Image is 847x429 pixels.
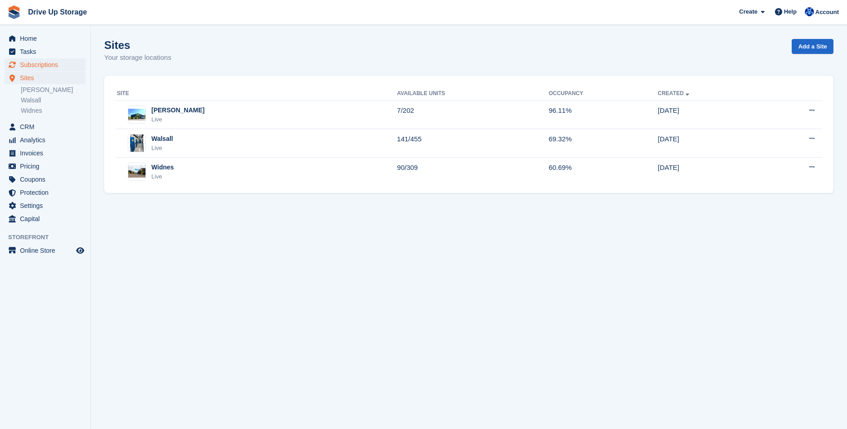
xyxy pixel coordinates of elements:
div: Widnes [151,163,174,172]
span: Storefront [8,233,90,242]
span: Create [739,7,757,16]
td: 69.32% [549,129,658,158]
td: [DATE] [658,158,762,186]
a: menu [5,134,86,146]
td: 7/202 [397,101,549,129]
img: Image of Widnes site [128,165,145,178]
a: menu [5,244,86,257]
td: 60.69% [549,158,658,186]
a: menu [5,72,86,84]
a: menu [5,173,86,186]
span: Home [20,32,74,45]
a: menu [5,58,86,71]
img: Image of Stroud site [128,109,145,121]
img: Image of Walsall site [130,134,144,152]
td: 90/309 [397,158,549,186]
td: 96.11% [549,101,658,129]
a: Add a Site [792,39,833,54]
span: Tasks [20,45,74,58]
a: menu [5,212,86,225]
span: Sites [20,72,74,84]
span: Account [815,8,839,17]
span: Capital [20,212,74,225]
div: Live [151,172,174,181]
div: Live [151,144,173,153]
a: Walsall [21,96,86,105]
a: Created [658,90,691,96]
span: Invoices [20,147,74,159]
h1: Sites [104,39,171,51]
td: [DATE] [658,101,762,129]
div: Walsall [151,134,173,144]
div: [PERSON_NAME] [151,106,204,115]
a: menu [5,32,86,45]
th: Available Units [397,87,549,101]
a: menu [5,147,86,159]
span: Online Store [20,244,74,257]
a: menu [5,45,86,58]
a: menu [5,160,86,173]
a: menu [5,186,86,199]
a: menu [5,199,86,212]
th: Site [115,87,397,101]
p: Your storage locations [104,53,171,63]
a: Widnes [21,106,86,115]
span: Settings [20,199,74,212]
span: Coupons [20,173,74,186]
span: Subscriptions [20,58,74,71]
a: menu [5,121,86,133]
span: Analytics [20,134,74,146]
span: Help [784,7,797,16]
td: [DATE] [658,129,762,158]
td: 141/455 [397,129,549,158]
span: Pricing [20,160,74,173]
a: [PERSON_NAME] [21,86,86,94]
span: CRM [20,121,74,133]
div: Live [151,115,204,124]
a: Drive Up Storage [24,5,91,19]
img: stora-icon-8386f47178a22dfd0bd8f6a31ec36ba5ce8667c1dd55bd0f319d3a0aa187defe.svg [7,5,21,19]
span: Protection [20,186,74,199]
img: Widnes Team [805,7,814,16]
a: Preview store [75,245,86,256]
th: Occupancy [549,87,658,101]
